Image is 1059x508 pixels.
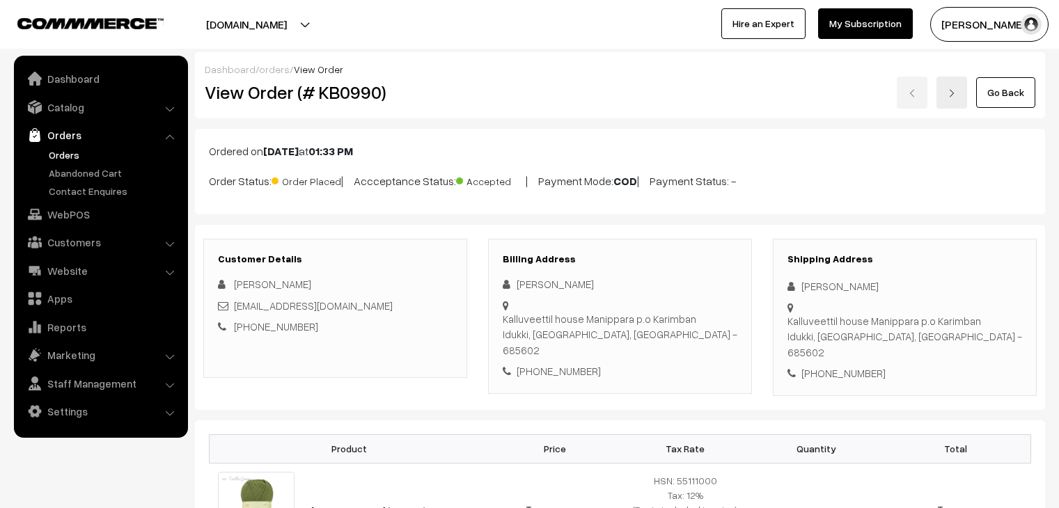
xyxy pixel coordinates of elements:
[17,286,183,311] a: Apps
[259,63,290,75] a: orders
[234,299,393,312] a: [EMAIL_ADDRESS][DOMAIN_NAME]
[17,315,183,340] a: Reports
[45,166,183,180] a: Abandoned Cart
[45,184,183,198] a: Contact Enquires
[17,342,183,367] a: Marketing
[17,258,183,283] a: Website
[234,278,311,290] span: [PERSON_NAME]
[456,170,526,189] span: Accepted
[17,66,183,91] a: Dashboard
[17,399,183,424] a: Settings
[17,122,183,148] a: Orders
[205,62,1035,77] div: / /
[205,63,256,75] a: Dashboard
[294,63,343,75] span: View Order
[721,8,806,39] a: Hire an Expert
[210,434,489,463] th: Product
[818,8,913,39] a: My Subscription
[157,7,336,42] button: [DOMAIN_NAME]
[1021,14,1042,35] img: user
[787,253,1022,265] h3: Shipping Address
[503,276,737,292] div: [PERSON_NAME]
[17,18,164,29] img: COMMMERCE
[17,202,183,227] a: WebPOS
[308,144,353,158] b: 01:33 PM
[234,320,318,333] a: [PHONE_NUMBER]
[489,434,620,463] th: Price
[263,144,299,158] b: [DATE]
[17,230,183,255] a: Customers
[209,143,1031,159] p: Ordered on at
[17,371,183,396] a: Staff Management
[45,148,183,162] a: Orders
[620,434,751,463] th: Tax Rate
[503,253,737,265] h3: Billing Address
[17,14,139,31] a: COMMMERCE
[272,170,341,189] span: Order Placed
[930,7,1049,42] button: [PERSON_NAME]…
[976,77,1035,108] a: Go Back
[17,95,183,120] a: Catalog
[209,170,1031,189] p: Order Status: | Accceptance Status: | Payment Mode: | Payment Status: -
[881,434,1031,463] th: Total
[503,311,737,358] div: Kalluveettil house Manippara p.o Karimban Idukki, [GEOGRAPHIC_DATA], [GEOGRAPHIC_DATA] - 685602
[787,365,1022,381] div: [PHONE_NUMBER]
[503,363,737,379] div: [PHONE_NUMBER]
[787,313,1022,360] div: Kalluveettil house Manippara p.o Karimban Idukki, [GEOGRAPHIC_DATA], [GEOGRAPHIC_DATA] - 685602
[218,253,453,265] h3: Customer Details
[751,434,881,463] th: Quantity
[613,174,637,188] b: COD
[205,81,468,103] h2: View Order (# KB0990)
[787,278,1022,294] div: [PERSON_NAME]
[948,89,956,97] img: right-arrow.png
